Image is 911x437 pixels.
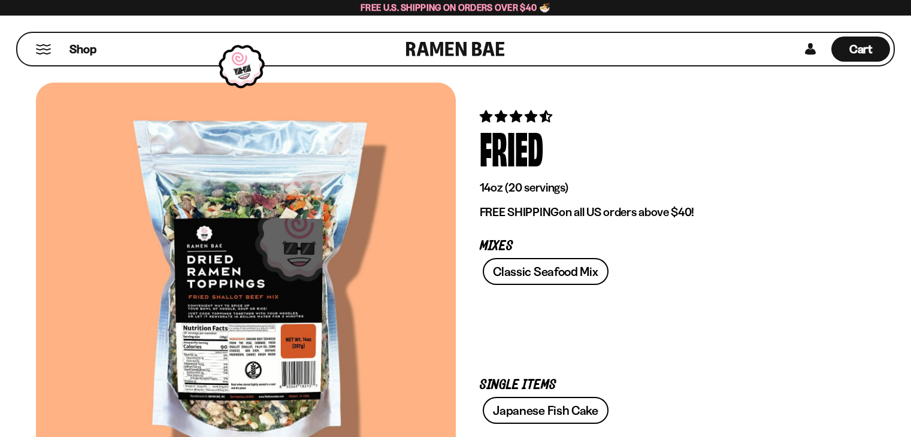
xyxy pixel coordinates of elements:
p: Mixes [480,241,851,252]
a: Japanese Fish Cake [483,397,609,424]
p: 14oz (20 servings) [480,180,851,195]
span: Cart [849,42,873,56]
span: 4.62 stars [480,109,555,124]
a: Classic Seafood Mix [483,258,608,285]
a: Shop [69,37,96,62]
p: Single Items [480,380,851,391]
span: Free U.S. Shipping on Orders over $40 🍜 [361,2,550,13]
span: Shop [69,41,96,57]
div: Fried [480,125,543,170]
p: on all US orders above $40! [480,205,851,220]
strong: FREE SHIPPING [480,205,559,219]
button: Mobile Menu Trigger [35,44,52,54]
a: Cart [831,33,890,65]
